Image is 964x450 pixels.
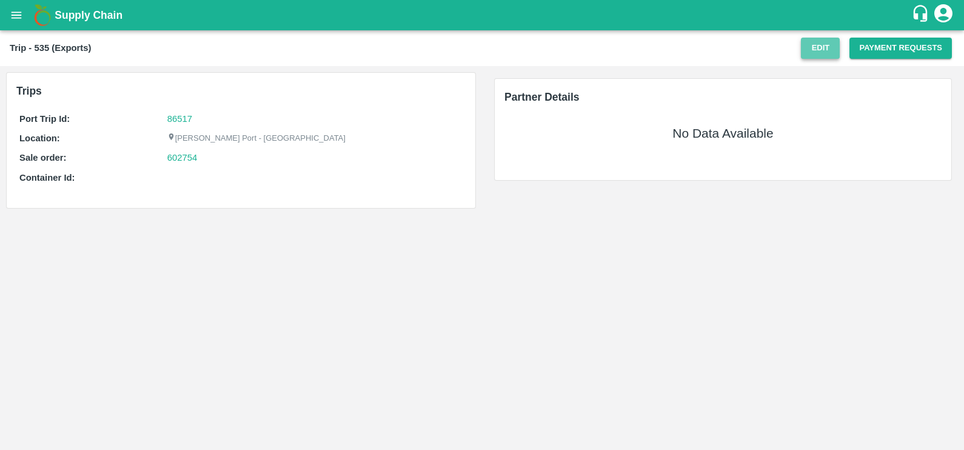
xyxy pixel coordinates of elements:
button: Edit [801,38,840,59]
p: [PERSON_NAME] Port - [GEOGRAPHIC_DATA] [167,133,346,144]
b: Port Trip Id: [19,114,70,124]
b: Trips [16,85,42,97]
div: customer-support [911,4,932,26]
b: Trip - 535 (Exports) [10,43,91,53]
a: Supply Chain [55,7,911,24]
b: Location: [19,133,60,143]
b: Sale order: [19,153,67,163]
img: logo [30,3,55,27]
b: Supply Chain [55,9,122,21]
button: open drawer [2,1,30,29]
button: Payment Requests [849,38,952,59]
a: 86517 [167,114,192,124]
a: 602754 [167,151,198,164]
h5: No Data Available [672,125,773,142]
b: Container Id: [19,173,75,183]
div: account of current user [932,2,954,28]
span: Partner Details [504,91,580,103]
